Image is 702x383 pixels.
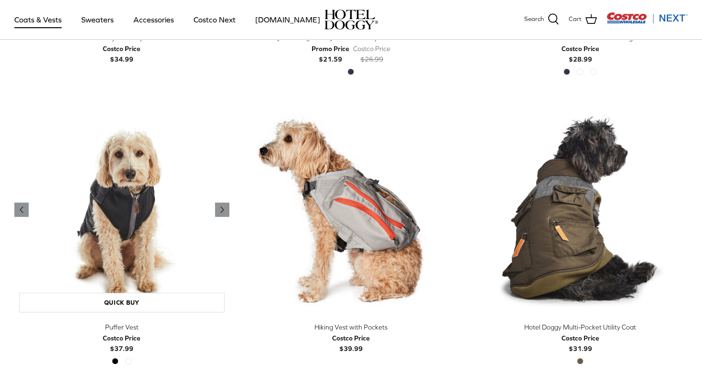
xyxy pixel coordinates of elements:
a: Sweaters [73,3,122,36]
span: Search [524,14,544,24]
s: $26.99 [360,55,383,63]
a: Costco Next [185,3,244,36]
a: Accessories [125,3,183,36]
div: Hiking Vest with Pockets [244,322,459,332]
div: Hotel Doggy Multi-Pocket Utility Coat [473,322,688,332]
div: Costco Price [353,43,390,54]
span: Cart [569,14,582,24]
div: Costco Price [103,43,140,54]
div: Puffer Vest [14,322,229,332]
a: hoteldoggy.com hoteldoggycom [324,10,378,30]
a: Hiking Vest with Pockets [244,103,459,318]
a: Puffer Vest with Microfleece Lining Costco Price$28.99 [473,32,688,64]
div: Costco Price [562,333,599,343]
a: Cart [569,13,597,26]
div: Costco Price [103,333,140,343]
a: Quick buy [19,293,225,312]
a: [PERSON_NAME] Plaid Corduroy Vest with Hood Promo Price$21.59 Costco Price$26.99 [244,32,459,64]
img: Costco Next [606,12,688,24]
a: Coats & Vests [6,3,70,36]
a: Previous [14,202,29,217]
div: Costco Price [562,43,599,54]
b: $21.59 [312,43,349,63]
a: Hotel Doggy Multi-Pocket Utility Coat Costco Price$31.99 [473,322,688,354]
a: Visit Costco Next [606,18,688,25]
a: Fleece Nylon Utility Vest Costco Price$34.99 [14,32,229,64]
a: Search [524,13,559,26]
a: Previous [215,202,229,217]
img: hoteldoggycom [324,10,378,30]
a: [DOMAIN_NAME] [247,3,329,36]
a: Hiking Vest with Pockets Costco Price$39.99 [244,322,459,354]
b: $31.99 [562,333,599,352]
a: Hotel Doggy Multi-Pocket Utility Coat [473,103,688,318]
a: Puffer Vest Costco Price$37.99 [14,322,229,354]
b: $37.99 [103,333,140,352]
a: Puffer Vest [14,103,229,318]
div: Costco Price [332,333,370,343]
b: $39.99 [332,333,370,352]
b: $28.99 [562,43,599,63]
b: $34.99 [103,43,140,63]
div: Promo Price [312,43,349,54]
